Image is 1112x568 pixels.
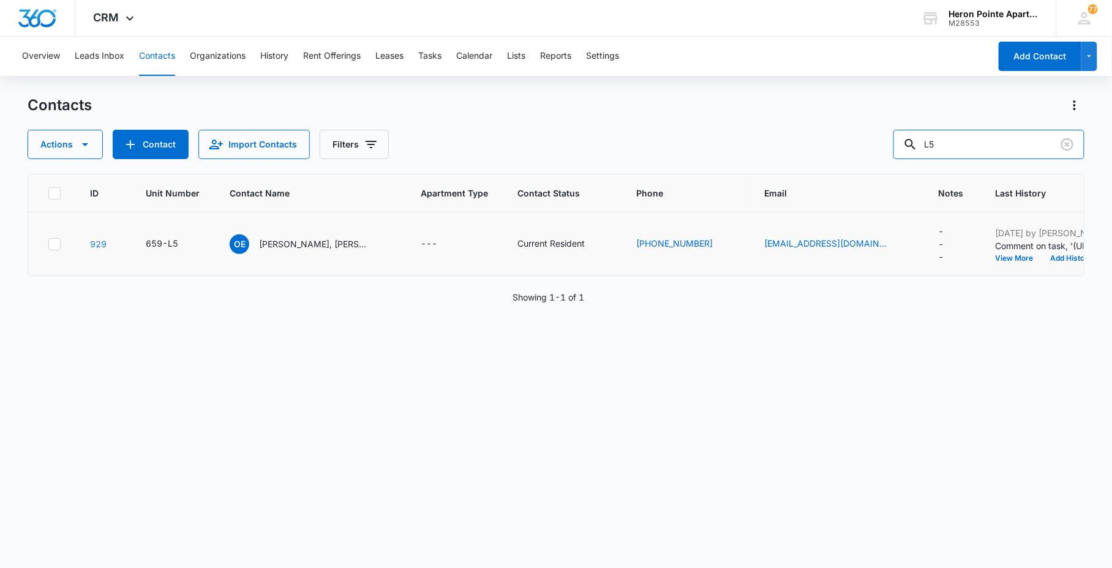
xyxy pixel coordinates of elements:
[320,130,389,159] button: Filters
[586,37,619,76] button: Settings
[517,187,589,200] span: Contact Status
[1088,4,1098,14] div: notifications count
[418,37,441,76] button: Tasks
[938,225,944,263] div: ---
[94,11,119,24] span: CRM
[1088,4,1098,14] span: 77
[540,37,571,76] button: Reports
[146,187,200,200] span: Unit Number
[75,37,124,76] button: Leads Inbox
[28,96,92,114] h1: Contacts
[230,234,249,254] span: OE
[190,37,246,76] button: Organizations
[517,237,607,252] div: Contact Status - Current Resident - Select to Edit Field
[260,37,288,76] button: History
[259,237,369,250] p: [PERSON_NAME], [PERSON_NAME]
[421,237,459,252] div: Apartment Type - - Select to Edit Field
[999,42,1081,71] button: Add Contact
[146,237,178,250] div: 659-L5
[22,37,60,76] button: Overview
[893,130,1084,159] input: Search Contacts
[421,187,488,200] span: Apartment Type
[636,237,735,252] div: Phone - (970) 215-4666 - Select to Edit Field
[303,37,361,76] button: Rent Offerings
[230,187,374,200] span: Contact Name
[938,187,966,200] span: Notes
[636,237,713,250] a: [PHONE_NUMBER]
[513,291,585,304] p: Showing 1-1 of 1
[949,19,1039,28] div: account id
[421,237,437,252] div: ---
[90,239,107,249] a: Navigate to contact details page for Otto Engel, Holly Flechsig
[28,130,103,159] button: Actions
[764,237,887,250] a: [EMAIL_ADDRESS][DOMAIN_NAME]
[139,37,175,76] button: Contacts
[995,255,1042,262] button: View More
[764,187,891,200] span: Email
[1058,135,1077,154] button: Clear
[636,187,717,200] span: Phone
[146,237,200,252] div: Unit Number - 659-L5 - Select to Edit Field
[507,37,525,76] button: Lists
[375,37,404,76] button: Leases
[198,130,310,159] button: Import Contacts
[517,237,585,250] div: Current Resident
[764,237,909,252] div: Email - ottoengel11@gmail.com - Select to Edit Field
[113,130,189,159] button: Add Contact
[1065,95,1084,115] button: Actions
[949,9,1039,19] div: account name
[938,225,966,263] div: Notes - - Select to Edit Field
[456,37,492,76] button: Calendar
[90,187,99,200] span: ID
[1042,255,1100,262] button: Add History
[230,234,391,254] div: Contact Name - Otto Engel, Holly Flechsig - Select to Edit Field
